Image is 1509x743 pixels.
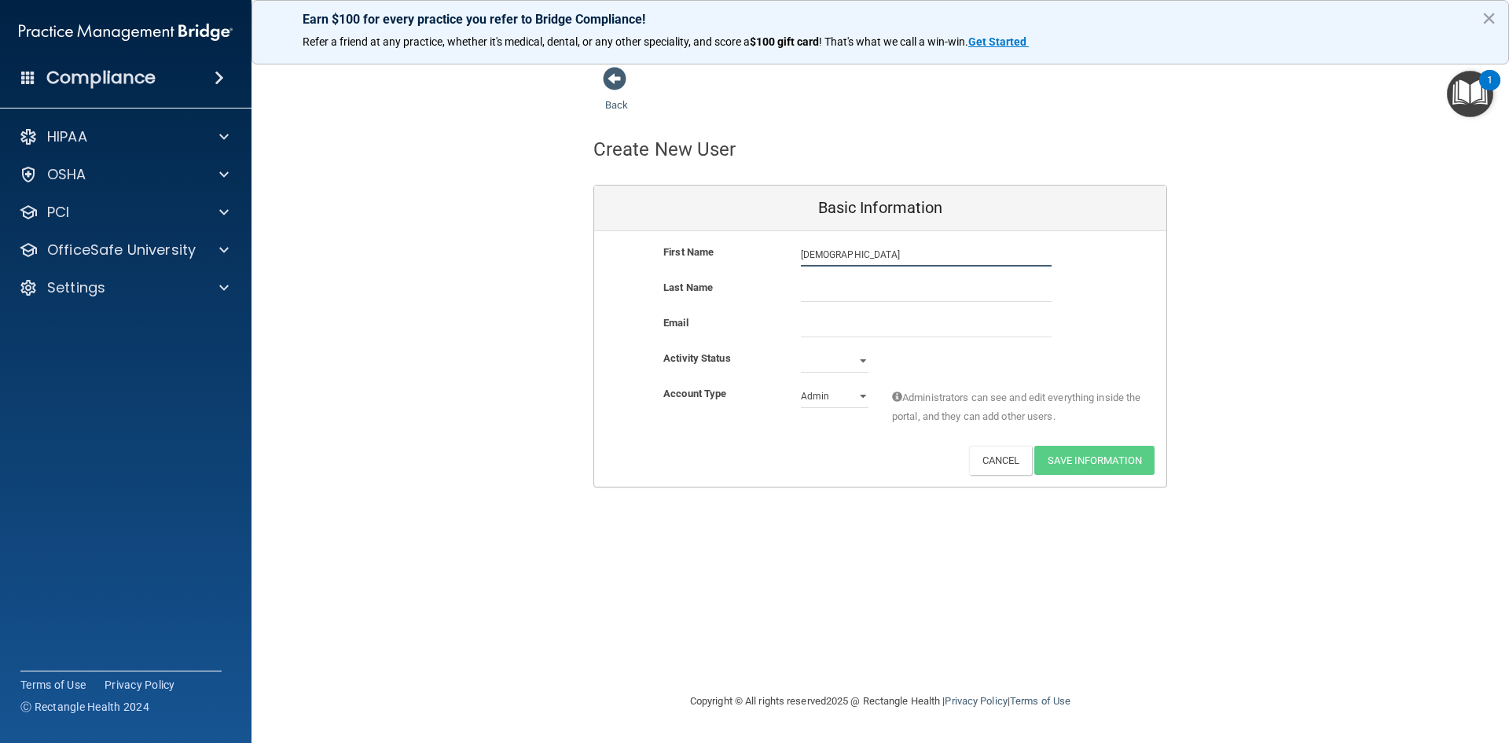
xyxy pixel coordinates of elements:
button: Open Resource Center, 1 new notification [1447,71,1493,117]
span: Administrators can see and edit everything inside the portal, and they can add other users. [892,388,1143,426]
strong: Get Started [968,35,1026,48]
button: Save Information [1034,446,1155,475]
a: HIPAA [19,127,229,146]
a: Privacy Policy [945,695,1007,707]
a: PCI [19,203,229,222]
img: PMB logo [19,17,233,48]
div: 1 [1487,80,1492,101]
a: OfficeSafe University [19,241,229,259]
a: Get Started [968,35,1029,48]
span: Ⓒ Rectangle Health 2024 [20,699,149,715]
p: HIPAA [47,127,87,146]
span: ! That's what we call a win-win. [819,35,968,48]
p: OfficeSafe University [47,241,196,259]
span: Refer a friend at any practice, whether it's medical, dental, or any other speciality, and score a [303,35,750,48]
div: Copyright © All rights reserved 2025 @ Rectangle Health | | [593,676,1167,726]
a: OSHA [19,165,229,184]
b: Account Type [663,388,726,399]
p: Settings [47,278,105,297]
b: First Name [663,246,714,258]
a: Settings [19,278,229,297]
a: Terms of Use [1010,695,1070,707]
p: Earn $100 for every practice you refer to Bridge Compliance! [303,12,1458,27]
h4: Create New User [593,139,736,160]
b: Last Name [663,281,713,293]
a: Terms of Use [20,677,86,693]
b: Email [663,317,688,329]
b: Activity Status [663,352,731,364]
h4: Compliance [46,67,156,89]
a: Back [605,80,628,111]
button: Cancel [969,446,1033,475]
strong: $100 gift card [750,35,819,48]
p: PCI [47,203,69,222]
p: OSHA [47,165,86,184]
button: Close [1481,6,1496,31]
div: Basic Information [594,186,1166,231]
a: Privacy Policy [105,677,175,693]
